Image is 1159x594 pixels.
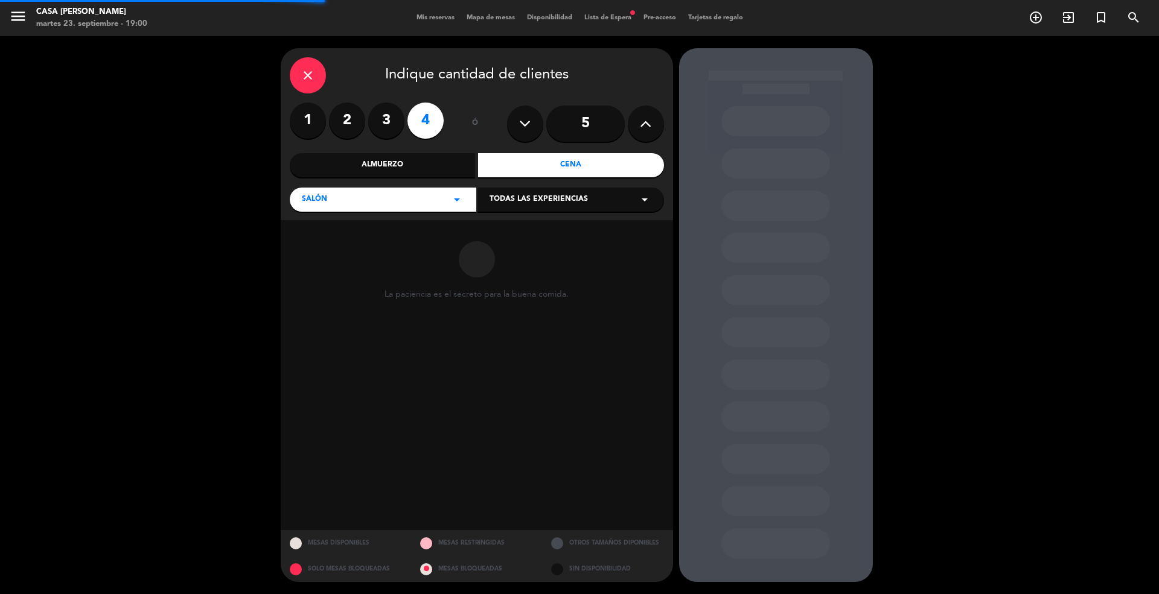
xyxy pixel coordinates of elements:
i: turned_in_not [1094,10,1108,25]
span: Disponibilidad [521,14,578,21]
i: arrow_drop_down [637,192,652,207]
span: SALÓN [302,194,327,206]
div: OTROS TAMAÑOS DIPONIBLES [542,530,673,556]
div: SIN DISPONIBILIDAD [542,556,673,582]
div: Casa [PERSON_NAME] [36,6,147,18]
div: SOLO MESAS BLOQUEADAS [281,556,412,582]
div: Almuerzo [290,153,476,177]
div: MESAS BLOQUEADAS [411,556,542,582]
div: La paciencia es el secreto para la buena comida. [385,289,569,300]
span: Todas las experiencias [490,194,588,206]
div: MESAS DISPONIBLES [281,530,412,556]
label: 2 [329,103,365,139]
div: Indique cantidad de clientes [290,57,664,93]
span: Tarjetas de regalo [682,14,749,21]
i: arrow_drop_down [450,192,464,207]
div: MESAS RESTRINGIDAS [411,530,542,556]
label: 4 [407,103,444,139]
i: close [301,68,315,83]
label: 1 [290,103,326,139]
span: Mis reservas [410,14,461,21]
div: martes 23. septiembre - 19:00 [36,18,147,30]
div: ó [456,103,495,145]
i: search [1126,10,1141,25]
span: Pre-acceso [637,14,682,21]
button: menu [9,7,27,30]
span: Lista de Espera [578,14,637,21]
i: exit_to_app [1061,10,1076,25]
i: menu [9,7,27,25]
label: 3 [368,103,404,139]
span: Mapa de mesas [461,14,521,21]
span: fiber_manual_record [629,9,636,16]
i: add_circle_outline [1029,10,1043,25]
div: Cena [478,153,664,177]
